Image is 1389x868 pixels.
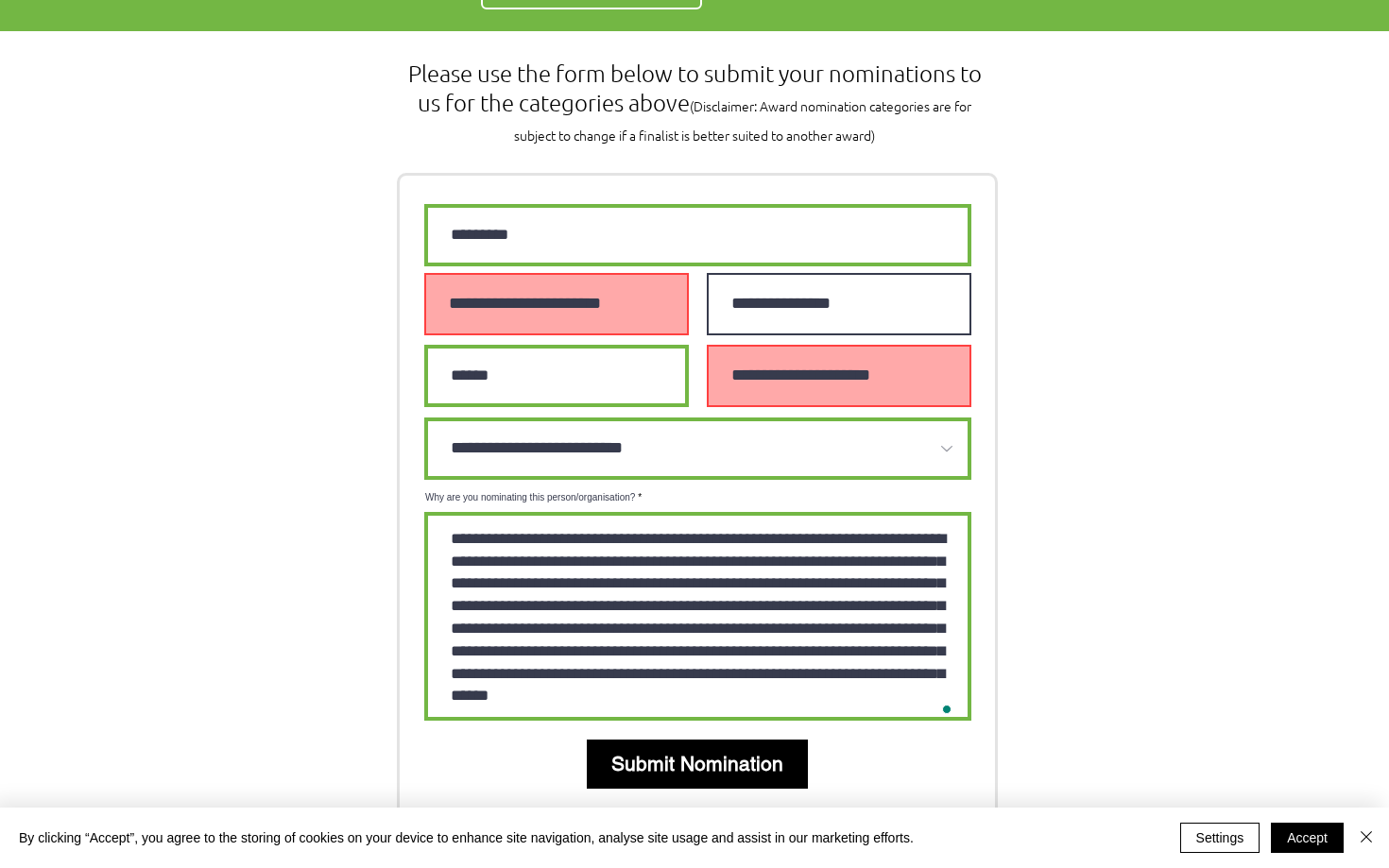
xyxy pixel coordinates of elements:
[1355,823,1378,853] button: Close
[1271,823,1344,853] button: Accept
[514,96,971,145] span: (Disclaimer: Award nomination categories are for subject to change if a finalist is better suited...
[19,829,914,846] span: By clicking “Accept”, you agree to the storing of cookies on your device to enhance site navigati...
[424,417,971,480] select: Which award category are you nominating person/organisation for?
[587,740,808,789] button: Submit Nomination
[1180,823,1260,853] button: Settings
[424,493,971,502] label: Why are you nominating this person/organisation?
[1355,825,1378,848] img: Close
[408,59,982,145] span: Please use the form below to submit your nominations to us for the categories above
[424,512,971,721] textarea: To enrich screen reader interactions, please activate Accessibility in Grammarly extension settings
[707,273,971,335] div: main content
[611,750,783,777] span: Submit Nomination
